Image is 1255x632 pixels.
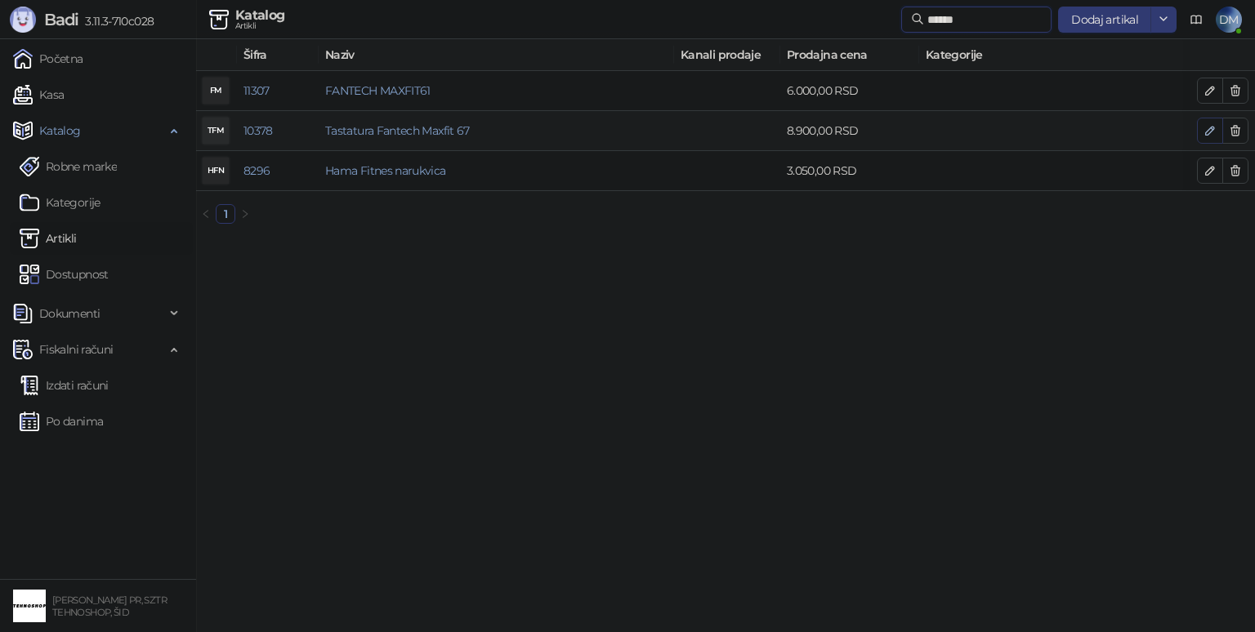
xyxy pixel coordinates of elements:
[1183,7,1209,33] a: Dokumentacija
[52,594,167,618] small: [PERSON_NAME] PR, SZTR TEHNOSHOP, ŠID
[780,71,919,111] td: 6.000,00 RSD
[319,39,674,71] th: Naziv
[325,163,446,178] a: Hama Fitnes narukvica
[39,114,81,147] span: Katalog
[78,14,154,29] span: 3.11.3-710c028
[235,9,285,22] div: Katalog
[39,333,113,366] span: Fiskalni računi
[10,7,36,33] img: Logo
[20,229,39,248] img: Artikli
[201,209,211,219] span: left
[196,204,216,224] button: left
[203,158,229,184] div: HFN
[235,22,285,30] div: Artikli
[319,111,674,151] td: Tastatura Fantech Maxfit 67
[325,123,470,138] a: Tastatura Fantech Maxfit 67
[235,204,255,224] li: Sledeća strana
[203,118,229,144] div: TFM
[44,10,78,29] span: Badi
[235,204,255,224] button: right
[243,83,270,98] a: 11307
[1216,7,1242,33] span: DM
[20,186,100,219] a: Kategorije
[20,258,109,291] a: Dostupnost
[196,204,216,224] li: Prethodna strana
[1058,7,1151,33] button: Dodaj artikal
[13,42,83,75] a: Početna
[243,163,270,178] a: 8296
[319,151,674,191] td: Hama Fitnes narukvica
[319,71,674,111] td: FANTECH MAXFIT61
[217,205,234,223] a: 1
[203,78,229,104] div: FM
[780,111,919,151] td: 8.900,00 RSD
[209,10,229,29] img: Artikli
[216,204,235,224] li: 1
[13,590,46,622] img: 64x64-companyLogo-68805acf-9e22-4a20-bcb3-9756868d3d19.jpeg
[780,151,919,191] td: 3.050,00 RSD
[325,83,431,98] a: FANTECH MAXFIT61
[674,39,780,71] th: Kanali prodaje
[237,39,319,71] th: Šifra
[243,123,273,138] a: 10378
[13,78,64,111] a: Kasa
[39,297,100,330] span: Dokumenti
[240,209,250,219] span: right
[20,369,109,402] a: Izdati računi
[20,405,103,438] a: Po danima
[926,46,1252,64] span: Kategorije
[20,150,117,183] a: Robne marke
[1071,12,1138,27] span: Dodaj artikal
[780,39,919,71] th: Prodajna cena
[20,222,77,255] a: ArtikliArtikli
